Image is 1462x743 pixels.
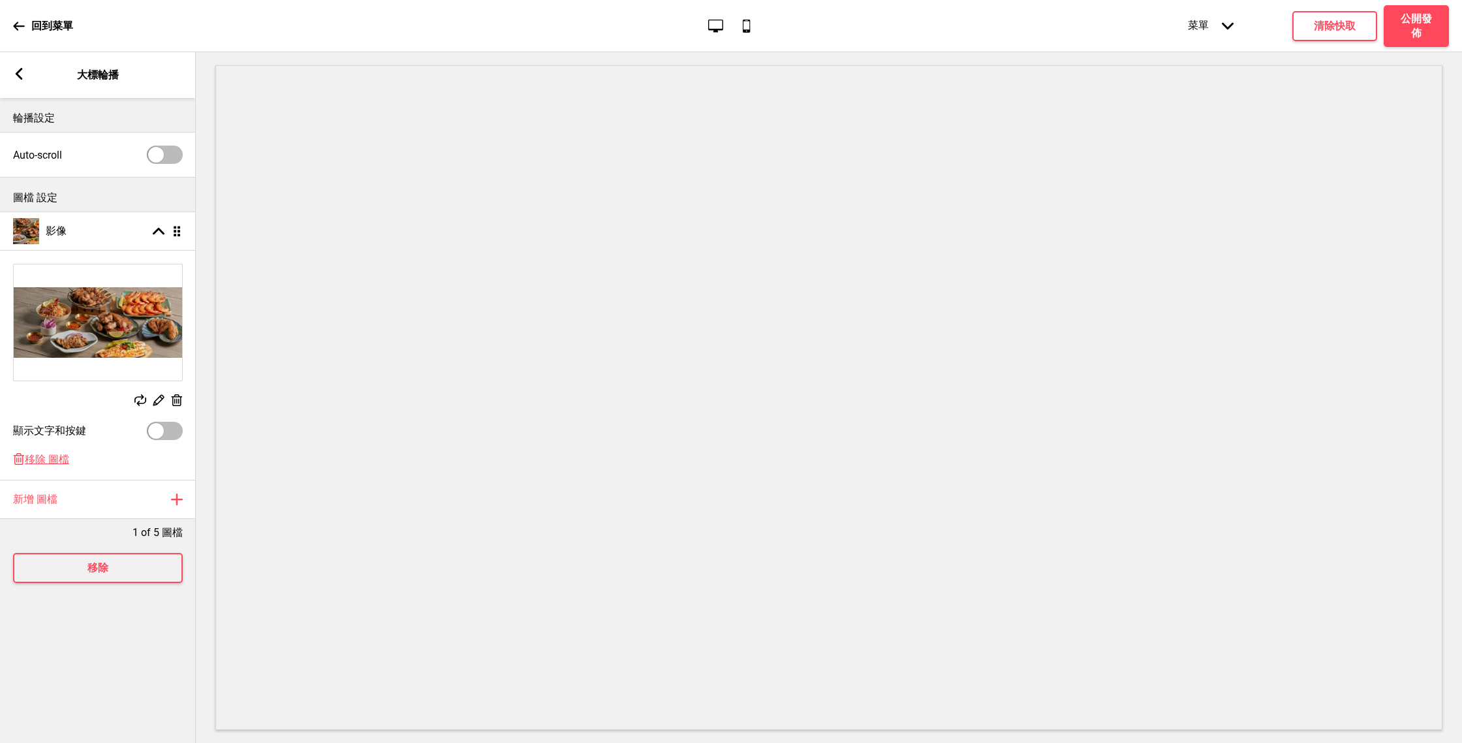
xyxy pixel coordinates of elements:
[46,224,67,238] h4: 影像
[1384,5,1449,47] button: 公開發佈
[14,264,182,381] img: Image
[13,149,62,161] label: Auto-scroll
[1175,6,1247,46] div: 菜單
[1397,12,1436,40] h4: 公開發佈
[87,561,108,575] h4: 移除
[13,424,86,438] label: 顯示文字和按鍵
[77,68,119,82] p: 大標輪播
[1314,19,1356,33] h4: 清除快取
[13,191,183,205] p: 圖檔 設定
[25,453,69,467] span: 移除 圖檔
[1292,11,1377,41] button: 清除快取
[13,8,73,44] a: 回到菜單
[31,19,73,33] p: 回到菜單
[13,492,57,507] h4: 新增 圖檔
[13,111,183,125] p: 輪播設定
[132,526,183,540] p: 1 of 5 圖檔
[13,553,183,583] button: 移除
